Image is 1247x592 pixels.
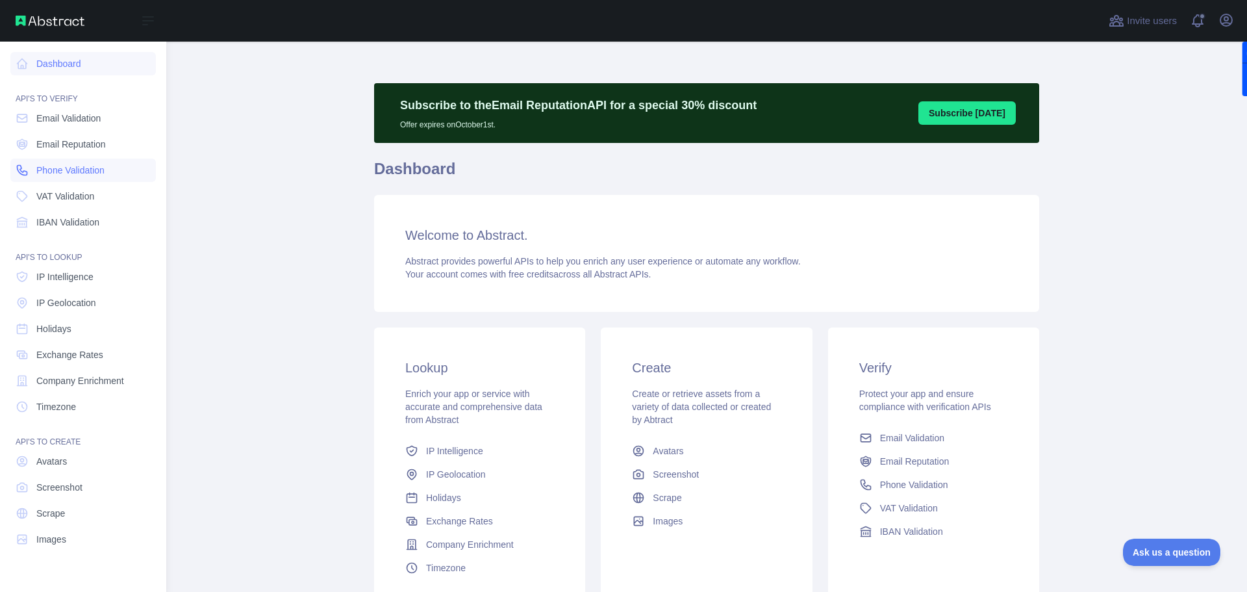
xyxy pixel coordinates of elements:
[36,400,76,413] span: Timezone
[627,463,786,486] a: Screenshot
[10,133,156,156] a: Email Reputation
[10,317,156,341] a: Holidays
[880,478,948,491] span: Phone Validation
[627,486,786,509] a: Scrape
[10,185,156,208] a: VAT Validation
[400,509,559,533] a: Exchange Rates
[859,359,1008,377] h3: Verify
[627,439,786,463] a: Avatars
[10,476,156,499] a: Screenshot
[10,450,156,473] a: Avatars
[880,525,943,538] span: IBAN Validation
[36,507,65,520] span: Scrape
[400,463,559,486] a: IP Geolocation
[653,515,683,528] span: Images
[10,78,156,104] div: API'S TO VERIFY
[36,374,124,387] span: Company Enrichment
[426,444,483,457] span: IP Intelligence
[426,515,493,528] span: Exchange Rates
[36,481,82,494] span: Screenshot
[918,101,1016,125] button: Subscribe [DATE]
[36,296,96,309] span: IP Geolocation
[632,389,771,425] span: Create or retrieve assets from a variety of data collected or created by Abtract
[653,491,681,504] span: Scrape
[16,16,84,26] img: Abstract API
[405,359,554,377] h3: Lookup
[400,486,559,509] a: Holidays
[653,468,699,481] span: Screenshot
[36,216,99,229] span: IBAN Validation
[36,164,105,177] span: Phone Validation
[10,52,156,75] a: Dashboard
[859,389,991,412] span: Protect your app and ensure compliance with verification APIs
[405,389,542,425] span: Enrich your app or service with accurate and comprehensive data from Abstract
[400,114,757,130] p: Offer expires on October 1st.
[400,533,559,556] a: Company Enrichment
[405,256,801,266] span: Abstract provides powerful APIs to help you enrich any user experience or automate any workflow.
[36,138,106,151] span: Email Reputation
[880,431,944,444] span: Email Validation
[10,265,156,289] a: IP Intelligence
[1127,14,1177,29] span: Invite users
[1106,10,1179,31] button: Invite users
[400,439,559,463] a: IP Intelligence
[10,343,156,367] a: Exchange Rates
[509,269,553,279] span: free credits
[10,395,156,418] a: Timezone
[854,426,1013,450] a: Email Validation
[426,561,466,574] span: Timezone
[36,455,67,468] span: Avatars
[632,359,781,377] h3: Create
[10,369,156,393] a: Company Enrichment
[880,455,950,468] span: Email Reputation
[880,502,938,515] span: VAT Validation
[854,450,1013,473] a: Email Reputation
[627,509,786,533] a: Images
[854,496,1013,520] a: VAT Validation
[36,533,66,546] span: Images
[36,190,94,203] span: VAT Validation
[374,159,1039,190] h1: Dashboard
[10,159,156,182] a: Phone Validation
[10,528,156,551] a: Images
[36,270,94,283] span: IP Intelligence
[400,96,757,114] p: Subscribe to the Email Reputation API for a special 30 % discount
[36,322,71,335] span: Holidays
[426,491,461,504] span: Holidays
[1123,539,1221,566] iframe: Toggle Customer Support
[854,520,1013,543] a: IBAN Validation
[854,473,1013,496] a: Phone Validation
[10,421,156,447] div: API'S TO CREATE
[10,291,156,315] a: IP Geolocation
[653,444,683,457] span: Avatars
[405,269,651,279] span: Your account comes with across all Abstract APIs.
[405,226,1008,244] h3: Welcome to Abstract.
[426,468,486,481] span: IP Geolocation
[36,348,103,361] span: Exchange Rates
[10,502,156,525] a: Scrape
[426,538,514,551] span: Company Enrichment
[10,237,156,263] div: API'S TO LOOKUP
[10,107,156,130] a: Email Validation
[36,112,101,125] span: Email Validation
[10,211,156,234] a: IBAN Validation
[400,556,559,580] a: Timezone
